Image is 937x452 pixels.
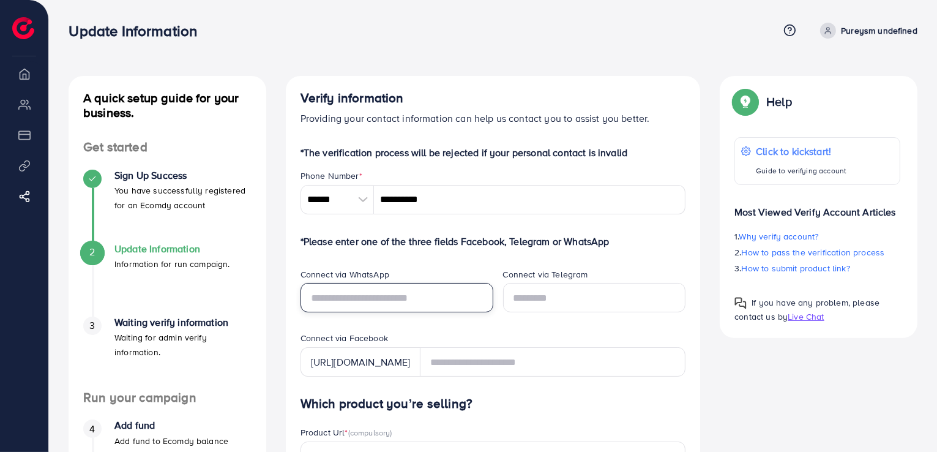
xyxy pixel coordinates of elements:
[89,245,95,259] span: 2
[301,426,392,439] label: Product Url
[734,229,900,244] p: 1.
[885,397,928,443] iframe: Chat
[301,234,686,249] p: *Please enter one of the three fields Facebook, Telegram or WhatsApp
[734,91,756,113] img: Popup guide
[734,261,900,276] p: 3.
[114,257,230,271] p: Information for run campaign.
[114,317,252,328] h4: Waiting verify information
[788,311,824,323] span: Live Chat
[301,332,388,344] label: Connect via Facebook
[114,434,228,448] p: Add fund to Ecomdy balance
[734,195,900,219] p: Most Viewed Verify Account Articles
[89,318,95,333] span: 3
[114,170,252,181] h4: Sign Up Success
[742,262,850,274] span: How to submit product link?
[301,347,420,377] div: [URL][DOMAIN_NAME]
[69,91,266,120] h4: A quick setup guide for your business.
[739,230,819,243] span: Why verify account?
[69,390,266,405] h4: Run your campaign
[301,396,686,412] h4: Which product you’re selling?
[114,183,252,213] p: You have successfully registered for an Ecomdy account
[301,111,686,126] p: Providing your contact information can help us contact you to assist you better.
[12,17,34,39] img: logo
[69,243,266,317] li: Update Information
[841,23,917,38] p: Pureysm undefined
[114,330,252,360] p: Waiting for admin verify information.
[815,23,917,39] a: Pureysm undefined
[69,170,266,243] li: Sign Up Success
[756,144,846,159] p: Click to kickstart!
[69,22,207,40] h3: Update Information
[114,243,230,255] h4: Update Information
[734,296,879,323] span: If you have any problem, please contact us by
[756,164,846,178] p: Guide to verifying account
[301,268,389,281] label: Connect via WhatsApp
[766,94,792,109] p: Help
[734,297,747,309] img: Popup guide
[348,427,392,438] span: (compulsory)
[301,170,362,182] label: Phone Number
[503,268,588,281] label: Connect via Telegram
[69,317,266,390] li: Waiting verify information
[301,145,686,160] p: *The verification process will be rejected if your personal contact is invalid
[89,422,95,436] span: 4
[69,140,266,155] h4: Get started
[114,420,228,431] h4: Add fund
[742,246,885,258] span: How to pass the verification process
[734,245,900,260] p: 2.
[301,91,686,106] h4: Verify information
